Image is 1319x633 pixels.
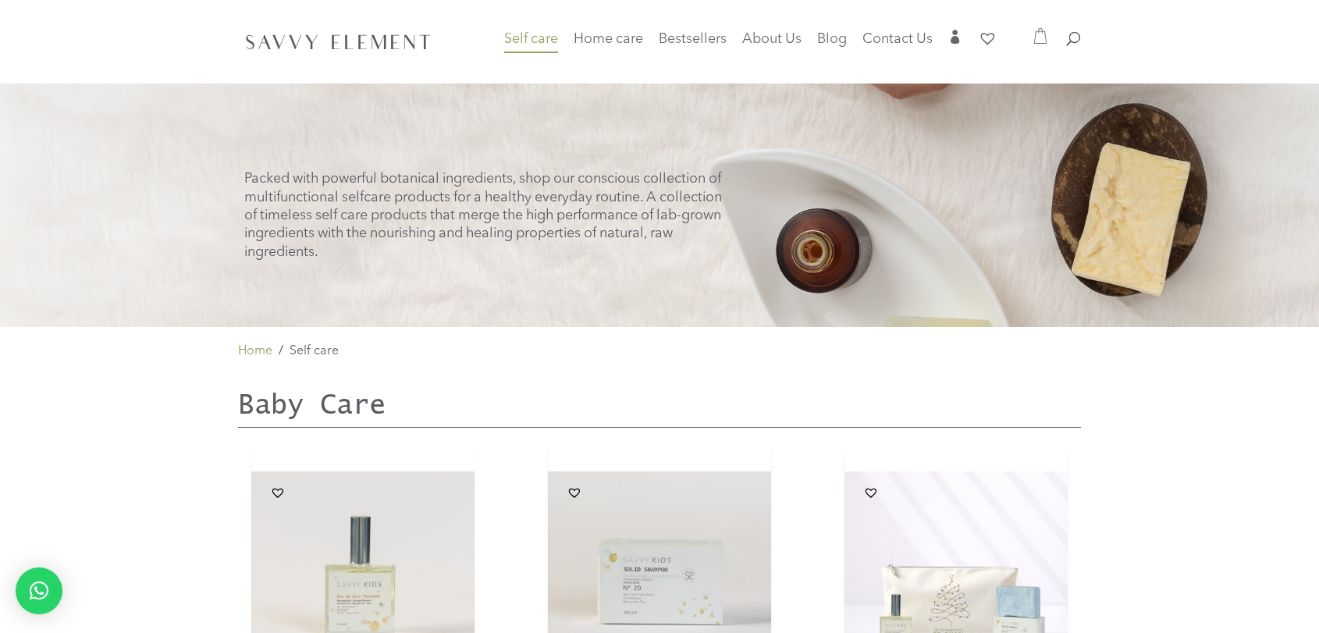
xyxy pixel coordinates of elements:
[659,32,727,46] span: Bestsellers
[659,34,727,55] a: Bestsellers
[279,341,283,361] span: /
[574,32,643,46] span: Home care
[290,345,339,357] span: Self care
[574,34,643,65] a: Home care
[862,34,933,55] a: Contact Us
[241,29,435,54] img: SavvyElement
[742,32,802,46] span: About Us
[238,389,1081,427] h2: Baby Care
[504,32,558,46] span: Self care
[817,34,847,55] a: Blog
[244,170,730,261] p: Packed with powerful botanical ingredients, shop our conscious collection of multifunctional self...
[948,30,962,55] a: 
[862,32,933,46] span: Contact Us
[504,34,558,65] a: Self care
[817,32,847,46] span: Blog
[948,30,962,44] span: 
[742,34,802,55] a: About Us
[238,341,272,361] a: Home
